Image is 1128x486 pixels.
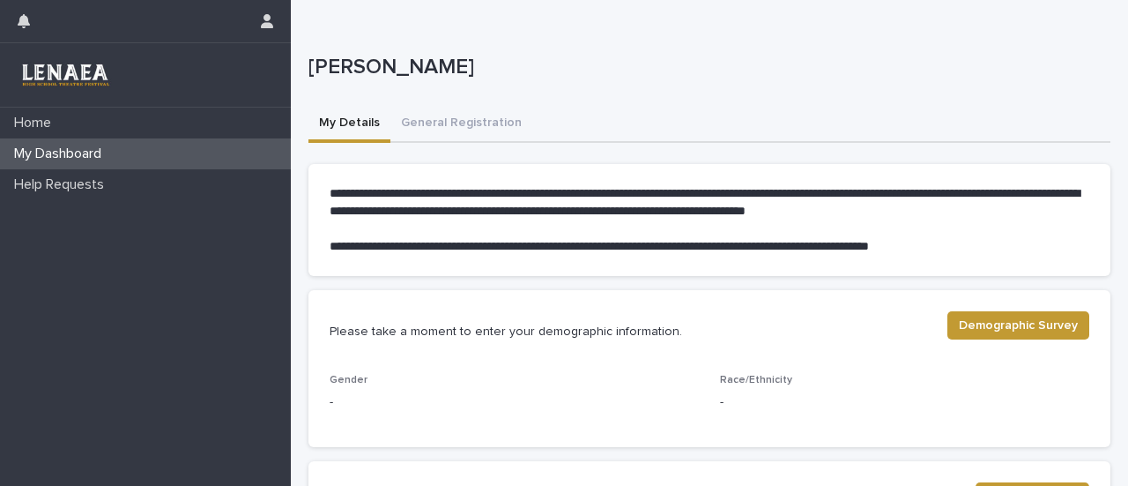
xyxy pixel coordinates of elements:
[7,146,115,162] p: My Dashboard
[7,115,65,131] p: Home
[330,393,699,412] p: -
[959,317,1078,334] span: Demographic Survey
[390,106,532,143] button: General Registration
[720,393,1089,412] p: -
[14,57,115,93] img: 3TRreipReCSEaaZc33pQ
[330,375,367,385] span: Gender
[947,311,1089,340] button: Demographic Survey
[330,324,933,340] p: Please take a moment to enter your demographic information.
[720,375,792,385] span: Race/Ethnicity
[308,55,1103,80] p: [PERSON_NAME]
[308,106,390,143] button: My Details
[7,176,118,193] p: Help Requests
